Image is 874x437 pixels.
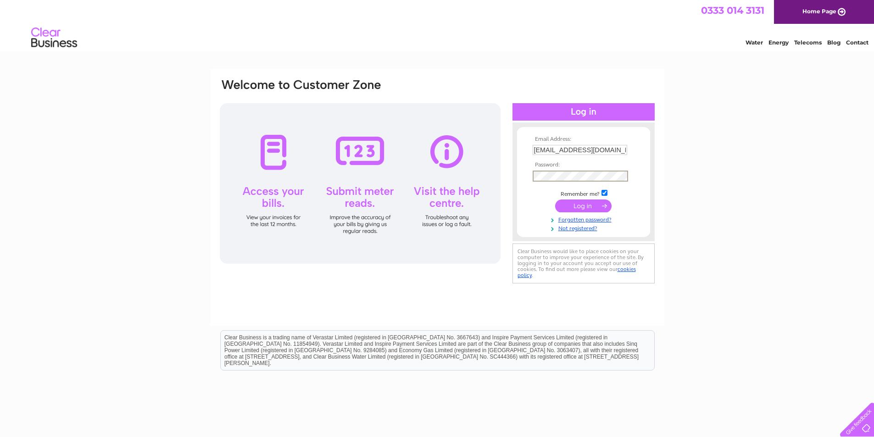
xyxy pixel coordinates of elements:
a: Not registered? [533,223,637,232]
th: Password: [530,162,637,168]
a: Contact [846,39,868,46]
a: cookies policy [518,266,636,278]
a: Water [746,39,763,46]
a: Blog [827,39,841,46]
div: Clear Business is a trading name of Verastar Limited (registered in [GEOGRAPHIC_DATA] No. 3667643... [221,5,654,44]
a: Telecoms [794,39,822,46]
input: Submit [555,199,612,212]
a: Forgotten password? [533,215,637,223]
td: Remember me? [530,188,637,198]
div: Clear Business would like to place cookies on your computer to improve your experience of the sit... [512,243,655,283]
th: Email Address: [530,136,637,143]
a: 0333 014 3131 [701,5,764,16]
a: Energy [768,39,789,46]
img: logo.png [31,24,78,52]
